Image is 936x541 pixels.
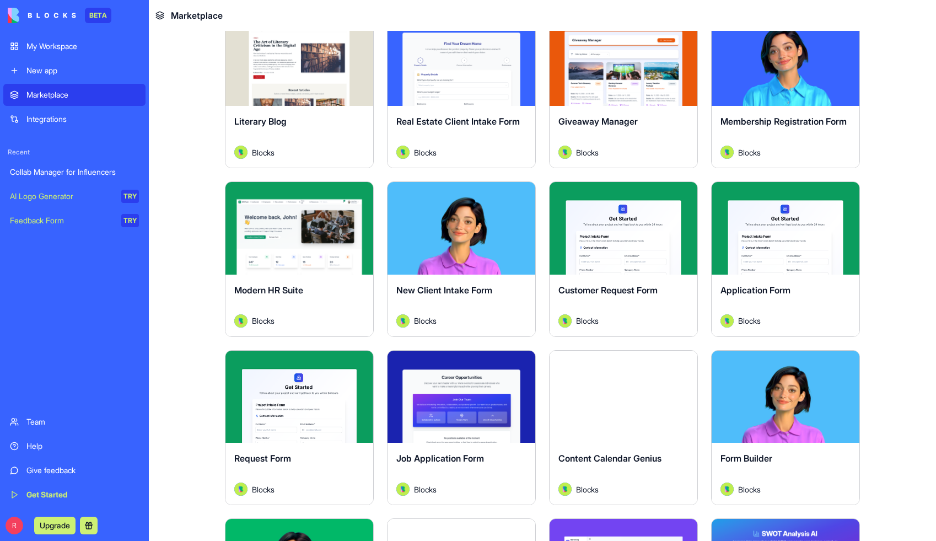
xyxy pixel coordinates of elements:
[3,459,146,481] a: Give feedback
[720,116,847,127] span: Membership Registration Form
[720,314,734,328] img: Avatar
[26,465,139,476] div: Give feedback
[558,483,572,496] img: Avatar
[26,41,139,52] div: My Workspace
[3,35,146,57] a: My Workspace
[738,315,761,326] span: Blocks
[396,314,410,328] img: Avatar
[549,350,698,506] a: Content Calendar GeniusAvatarBlocks
[234,483,248,496] img: Avatar
[3,108,146,130] a: Integrations
[558,285,658,296] span: Customer Request Form
[252,484,275,495] span: Blocks
[3,84,146,106] a: Marketplace
[26,65,139,76] div: New app
[414,484,437,495] span: Blocks
[720,285,790,296] span: Application Form
[396,116,520,127] span: Real Estate Client Intake Form
[234,285,303,296] span: Modern HR Suite
[396,483,410,496] img: Avatar
[387,181,536,337] a: New Client Intake FormAvatarBlocks
[558,314,572,328] img: Avatar
[3,435,146,457] a: Help
[738,147,761,158] span: Blocks
[558,453,661,464] span: Content Calendar Genius
[3,161,146,183] a: Collab Manager for Influencers
[3,60,146,82] a: New app
[225,350,374,506] a: Request FormAvatarBlocks
[225,13,374,169] a: Literary BlogAvatarBlocks
[396,285,492,296] span: New Client Intake Form
[234,314,248,328] img: Avatar
[396,146,410,159] img: Avatar
[6,517,23,534] span: R
[26,114,139,125] div: Integrations
[3,185,146,207] a: AI Logo GeneratorTRY
[34,519,76,531] a: Upgrade
[720,483,734,496] img: Avatar
[576,147,599,158] span: Blocks
[252,315,275,326] span: Blocks
[3,210,146,232] a: Feedback FormTRY
[558,116,638,127] span: Giveaway Manager
[414,147,437,158] span: Blocks
[10,215,114,226] div: Feedback Form
[738,484,761,495] span: Blocks
[10,191,114,202] div: AI Logo Generator
[3,148,146,157] span: Recent
[3,484,146,506] a: Get Started
[85,8,111,23] div: BETA
[10,167,139,178] div: Collab Manager for Influencers
[8,8,111,23] a: BETA
[8,8,76,23] img: logo
[26,416,139,427] div: Team
[171,9,223,22] span: Marketplace
[711,13,860,169] a: Membership Registration FormAvatarBlocks
[720,146,734,159] img: Avatar
[549,181,698,337] a: Customer Request FormAvatarBlocks
[234,146,248,159] img: Avatar
[576,484,599,495] span: Blocks
[387,13,536,169] a: Real Estate Client Intake FormAvatarBlocks
[3,411,146,433] a: Team
[26,489,139,500] div: Get Started
[234,453,291,464] span: Request Form
[576,315,599,326] span: Blocks
[387,350,536,506] a: Job Application FormAvatarBlocks
[558,146,572,159] img: Avatar
[549,13,698,169] a: Giveaway ManagerAvatarBlocks
[225,181,374,337] a: Modern HR SuiteAvatarBlocks
[252,147,275,158] span: Blocks
[711,350,860,506] a: Form BuilderAvatarBlocks
[234,116,287,127] span: Literary Blog
[711,181,860,337] a: Application FormAvatarBlocks
[396,453,484,464] span: Job Application Form
[121,214,139,227] div: TRY
[121,190,139,203] div: TRY
[26,441,139,452] div: Help
[34,517,76,534] button: Upgrade
[720,453,772,464] span: Form Builder
[26,89,139,100] div: Marketplace
[414,315,437,326] span: Blocks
